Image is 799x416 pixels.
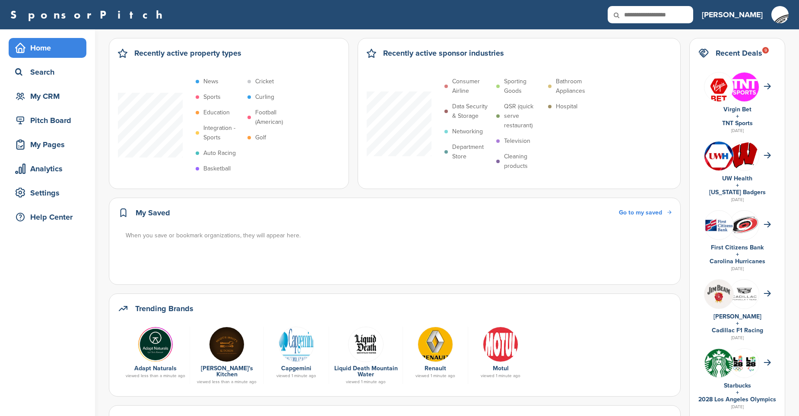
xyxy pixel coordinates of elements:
a: Liquid Death Mountain Water [334,365,398,378]
a: Analytics [9,159,86,179]
a: Screenshot 2024 05 01 at 3.55.27%e2%80%afpm [126,327,185,361]
div: [DATE] [698,127,776,135]
a: + [736,389,739,396]
h2: Recently active sponsor industries [383,47,504,59]
div: Home [13,40,86,56]
img: 82plgaic 400x400 [704,142,733,170]
p: Curling [255,92,274,102]
a: UW Health [722,175,752,182]
a: Carolina Hurricanes [710,258,765,265]
a: My Pages [9,135,86,154]
div: [DATE] [698,334,776,342]
a: 220px motul logo [472,327,529,361]
p: Bathroom Appliances [556,77,596,96]
a: Virgin Bet [723,106,751,113]
div: viewed 1 minute ago [407,374,463,378]
a: + [736,251,739,258]
img: Logo capgemini [279,327,314,362]
a: Logo capgemini [268,327,324,361]
div: My Pages [13,137,86,152]
div: Analytics [13,161,86,176]
div: [DATE] [698,196,776,204]
img: Screenshot 2024 05 01 at 3.55.27%e2%80%afpm [138,327,173,362]
p: Cleaning products [504,152,544,171]
a: Cadillac F1 Racing [712,327,763,334]
a: Img 20210325 001936 633 [194,327,259,361]
a: Go to my saved [619,208,672,217]
p: Hospital [556,102,577,111]
img: 220px motul logo [483,327,518,362]
div: Settings [13,185,86,201]
h3: [PERSON_NAME] [702,9,763,21]
p: Golf [255,133,266,142]
div: 9 [762,47,769,54]
h2: My Saved [136,207,170,219]
a: My CRM [9,86,86,106]
img: Img 20210325 001936 633 [209,327,244,362]
img: Open uri20141112 50798 1m0bak2 [704,349,733,378]
div: [DATE] [698,403,776,411]
img: Open uri20141112 50798 148hg1y [704,215,733,235]
div: viewed 1 minute ago [268,374,324,378]
div: [DATE] [698,265,776,273]
p: Television [504,136,530,146]
p: Education [203,108,230,117]
a: TNT Sports [722,120,753,127]
a: [PERSON_NAME] [713,313,761,320]
a: Renault [425,365,446,372]
img: Screen shot 2022 01 05 at 10.58.13 am [348,327,384,362]
a: Help Center [9,207,86,227]
span: Go to my saved [619,209,662,216]
p: Auto Racing [203,148,236,158]
div: viewed 1 minute ago [472,374,529,378]
a: Settings [9,183,86,203]
div: Pitch Board [13,113,86,128]
div: Search [13,64,86,80]
a: [US_STATE] Badgers [709,189,766,196]
p: Football (American) [255,108,295,127]
p: QSR (quick serve restaurant) [504,102,544,130]
a: Data [407,327,463,361]
p: Sporting Goods [504,77,544,96]
a: Capgemini [281,365,311,372]
p: Sports [203,92,221,102]
div: When you save or bookmark organizations, they will appear here. [126,231,672,240]
a: Search [9,62,86,82]
p: News [203,77,219,86]
a: + [736,113,739,120]
a: Motul [493,365,509,372]
a: First Citizens Bank [711,244,764,251]
p: Networking [452,127,483,136]
img: Jyyddrmw 400x400 [704,280,733,309]
img: Fcgoatp8 400x400 [730,280,759,309]
img: Images (26) [704,72,733,107]
a: Adapt Naturals [134,365,177,372]
a: Starbucks [724,382,751,389]
h2: Trending Brands [135,303,193,315]
p: Consumer Airline [452,77,492,96]
p: Cricket [255,77,274,86]
a: [PERSON_NAME] [702,5,763,24]
p: Basketball [203,164,231,173]
img: Csrq75nh 400x400 [730,349,759,378]
h2: Recently active property types [134,47,241,59]
a: Pitch Board [9,110,86,130]
a: + [736,320,739,327]
div: viewed less than a minute ago [126,374,185,378]
a: 2028 Los Angeles Olympics [698,396,776,403]
h2: Recent Deals [716,47,762,59]
p: Data Security & Storage [452,102,492,121]
a: SponsorPitch [10,9,168,20]
img: Data [418,327,453,362]
a: [PERSON_NAME]'s Kitchen [201,365,253,378]
a: Screen shot 2022 01 05 at 10.58.13 am [333,327,398,361]
div: Help Center [13,209,86,225]
img: Open uri20141112 64162 w7v9zj?1415805765 [730,142,759,170]
div: viewed less than a minute ago [194,380,259,384]
a: + [736,182,739,189]
img: Open uri20141112 64162 1shn62e?1415805732 [730,216,759,234]
div: viewed 1 minute ago [333,380,398,384]
img: Qiv8dqs7 400x400 [730,72,759,101]
div: My CRM [13,88,86,104]
p: Department Store [452,142,492,161]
